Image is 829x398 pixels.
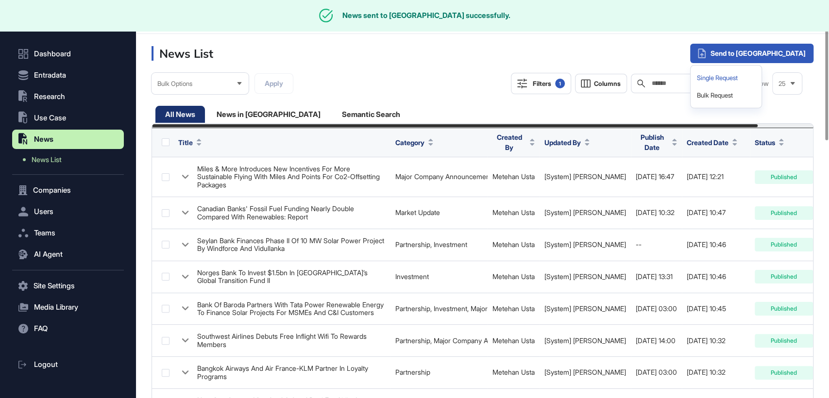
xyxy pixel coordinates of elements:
[34,71,66,79] span: Entradata
[395,137,424,148] span: Category
[12,202,124,221] button: Users
[34,361,58,368] span: Logout
[17,151,124,168] a: News List
[544,137,590,148] button: Updated By
[12,44,124,64] a: Dashboard
[544,240,626,249] a: [System] [PERSON_NAME]
[155,106,205,123] div: All News
[34,93,65,100] span: Research
[34,114,66,122] span: Use Case
[492,368,535,376] a: Metehan Usta
[636,132,668,152] span: Publish Date
[197,301,386,317] div: Bank Of Baroda Partners With Tata Power Renewable Energy To Finance Solar Projects For MSMEs And ...
[197,269,386,285] div: Norges Bank To Invest $1.5bn In [GEOGRAPHIC_DATA]’s Global Transition Fund II
[687,209,745,216] div: [DATE] 10:47
[636,173,677,181] div: [DATE] 16:47
[12,223,124,243] button: Teams
[197,165,386,189] div: Miles & More Introduces New Incentives For More Sustainable Flying With Miles And Points For Co2-...
[34,303,78,311] span: Media Library
[197,365,386,381] div: Bangkok Airways And Air France-KLM Partner In Loyalty Programs
[755,334,813,348] div: Published
[12,108,124,128] button: Use Case
[178,137,193,148] span: Title
[197,205,386,221] div: Canadian Banks' Fossil Fuel Funding Nearly Double Compared With Renewables: Report
[12,298,124,317] button: Media Library
[755,270,813,283] div: Published
[594,80,621,87] span: Columns
[687,241,745,249] div: [DATE] 10:46
[544,208,626,216] a: [System] [PERSON_NAME]
[544,137,581,148] span: Updated By
[12,66,124,85] button: Entradata
[544,304,626,313] a: [System] [PERSON_NAME]
[755,302,813,315] div: Published
[533,79,565,88] div: Filters
[34,229,55,237] span: Teams
[207,106,330,123] div: News in [GEOGRAPHIC_DATA]
[33,186,71,194] span: Companies
[492,172,535,181] a: Metehan Usta
[511,73,571,94] button: Filters1
[636,273,677,281] div: [DATE] 13:31
[12,181,124,200] button: Companies
[492,240,535,249] a: Metehan Usta
[636,368,677,376] div: [DATE] 03:00
[687,368,745,376] div: [DATE] 10:32
[12,276,124,296] button: Site Settings
[636,305,677,313] div: [DATE] 03:00
[778,80,786,87] span: 25
[492,132,526,152] span: Created By
[687,337,745,345] div: [DATE] 10:32
[12,319,124,338] button: FAQ
[34,250,63,258] span: AI Agent
[395,241,483,249] div: Partnership, Investment
[12,130,124,149] button: News
[636,209,677,216] div: [DATE] 10:32
[492,272,535,281] a: Metehan Usta
[687,305,745,313] div: [DATE] 10:45
[687,137,737,148] button: Created Date
[694,69,758,87] div: Single Request
[687,173,745,181] div: [DATE] 12:21
[690,44,813,63] div: Send to [GEOGRAPHIC_DATA]
[395,273,483,281] div: Investment
[34,208,53,216] span: Users
[342,11,510,20] div: News sent to [GEOGRAPHIC_DATA] successfully.
[555,79,565,88] div: 1
[575,74,627,93] button: Columns
[34,50,71,58] span: Dashboard
[395,137,433,148] button: Category
[492,304,535,313] a: Metehan Usta
[694,87,758,104] div: Bulk Request
[636,337,677,345] div: [DATE] 14:00
[34,282,75,290] span: Site Settings
[152,46,213,61] h3: News List
[395,209,483,216] div: Market Update
[755,206,813,220] div: Published
[636,241,677,249] div: --
[544,272,626,281] a: [System] [PERSON_NAME]
[12,87,124,106] button: Research
[687,273,745,281] div: [DATE] 10:46
[636,132,677,152] button: Publish Date
[492,336,535,345] a: Metehan Usta
[755,137,775,148] span: Status
[492,208,535,216] a: Metehan Usta
[755,170,813,184] div: Published
[178,137,202,148] button: Title
[34,135,53,143] span: News
[755,137,784,148] button: Status
[197,332,386,348] div: Southwest Airlines Debuts Free Inflight Wifi To Rewards Members
[332,106,410,123] div: Semantic Search
[32,156,62,164] span: News List
[395,337,483,345] div: Partnership, Major Company Announcement
[395,368,483,376] div: Partnership
[544,336,626,345] a: [System] [PERSON_NAME]
[395,305,483,313] div: Partnership, Investment, Major Company Announcement
[157,80,192,87] span: Bulk Options
[544,368,626,376] a: [System] [PERSON_NAME]
[687,137,728,148] span: Created Date
[395,173,483,181] div: Major Company Announcement
[12,355,124,374] a: Logout
[197,237,386,253] div: Seylan Bank Finances Phase II Of 10 MW Solar Power Project By Windforce And Vidullanka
